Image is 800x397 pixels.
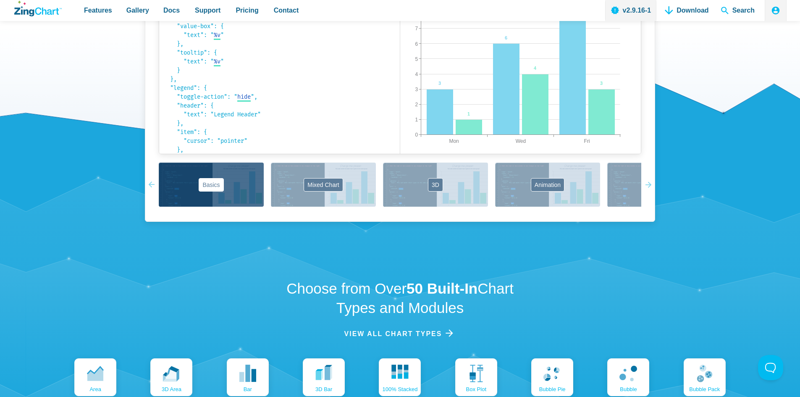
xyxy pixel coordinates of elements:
[466,386,486,392] span: box plot
[607,163,712,207] button: Labels
[195,5,220,16] span: Support
[758,355,783,380] iframe: Toggle Customer Support
[684,358,726,396] a: bubble pack
[455,358,497,396] a: box plot
[277,279,523,317] h2: Choose from Over Chart Types and Modules
[344,328,442,339] span: View all chart Types
[126,5,149,16] span: Gallery
[303,358,345,396] a: 3D bar
[383,386,418,392] span: 100% Stacked
[407,280,477,297] strong: 50 Built-In
[84,5,112,16] span: Features
[159,163,264,207] button: Basics
[539,386,566,392] span: bubble pie
[244,386,252,392] span: bar
[237,93,251,100] span: hide
[600,81,603,86] tspan: 3
[162,386,181,392] span: 3D area
[495,163,600,207] button: Animation
[620,386,637,392] span: bubble
[607,358,649,396] a: bubble
[689,386,720,392] span: bubble pack
[89,386,101,392] span: area
[236,5,258,16] span: Pricing
[214,58,220,65] span: %v
[315,386,332,392] span: 3D bar
[274,5,299,16] span: Contact
[531,358,573,396] a: bubble pie
[379,358,421,396] a: 100% Stacked
[150,358,192,396] a: 3D area
[227,358,269,396] a: bar
[344,328,456,339] a: View all chart Types
[271,163,376,207] button: Mixed Chart
[74,358,116,396] a: area
[214,32,220,39] span: %v
[383,163,488,207] button: 3D
[163,5,180,16] span: Docs
[14,1,62,16] a: ZingChart Logo. Click to return to the homepage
